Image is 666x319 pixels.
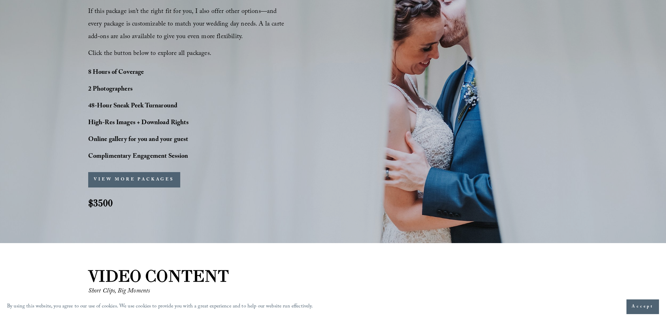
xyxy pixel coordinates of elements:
strong: Complimentary Engagement Session [88,151,188,162]
strong: VIDEO CONTENT [88,266,229,286]
button: Accept [626,299,659,314]
span: If this package isn’t the right fit for you, I also offer other options—and every package is cust... [88,7,286,43]
span: Accept [632,303,654,310]
strong: $3500 [88,197,113,209]
em: Short Clips, Big Moments [88,286,150,297]
span: Click the button below to explore all packages. [88,49,211,59]
strong: 48-Hour Sneak Peek Turnaround [88,101,178,112]
strong: 2 Photographers [88,84,133,95]
strong: High-Res Images + Download Rights [88,118,189,129]
p: By using this website, you agree to our use of cookies. We use cookies to provide you with a grea... [7,302,313,312]
strong: 8 Hours of Coverage [88,68,144,78]
strong: Online gallery for you and your guest [88,135,188,146]
button: VIEW MORE PACKAGES [88,172,180,187]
